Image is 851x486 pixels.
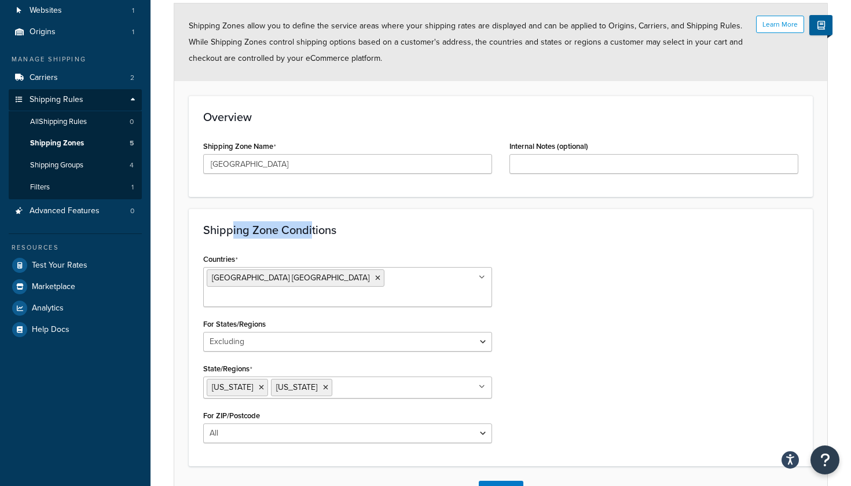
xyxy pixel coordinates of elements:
[756,16,804,33] button: Learn More
[203,320,266,328] label: For States/Regions
[30,27,56,37] span: Origins
[203,255,238,264] label: Countries
[30,206,100,216] span: Advanced Features
[9,111,142,133] a: AllShipping Rules0
[809,15,832,35] button: Show Help Docs
[212,272,369,284] span: [GEOGRAPHIC_DATA] [GEOGRAPHIC_DATA]
[9,255,142,276] a: Test Your Rates
[130,138,134,148] span: 5
[9,89,142,111] a: Shipping Rules
[9,133,142,154] li: Shipping Zones
[130,73,134,83] span: 2
[9,177,142,198] a: Filters1
[9,243,142,253] div: Resources
[189,20,743,64] span: Shipping Zones allow you to define the service areas where your shipping rates are displayed and ...
[30,182,50,192] span: Filters
[30,117,87,127] span: All Shipping Rules
[9,298,142,319] a: Analytics
[30,6,62,16] span: Websites
[132,6,134,16] span: 1
[203,364,252,374] label: State/Regions
[130,160,134,170] span: 4
[509,142,588,151] label: Internal Notes (optional)
[9,54,142,64] div: Manage Shipping
[9,319,142,340] a: Help Docs
[9,21,142,43] a: Origins1
[30,138,84,148] span: Shipping Zones
[9,21,142,43] li: Origins
[810,445,839,474] button: Open Resource Center
[132,27,134,37] span: 1
[131,182,134,192] span: 1
[9,155,142,176] a: Shipping Groups4
[9,155,142,176] li: Shipping Groups
[9,133,142,154] a: Shipping Zones5
[9,67,142,89] a: Carriers2
[203,411,260,420] label: For ZIP/Postcode
[32,282,75,292] span: Marketplace
[32,261,87,271] span: Test Your Rates
[32,304,64,313] span: Analytics
[32,325,69,335] span: Help Docs
[9,67,142,89] li: Carriers
[212,381,253,393] span: [US_STATE]
[30,73,58,83] span: Carriers
[203,111,798,123] h3: Overview
[9,200,142,222] a: Advanced Features0
[30,160,83,170] span: Shipping Groups
[276,381,317,393] span: [US_STATE]
[203,142,276,151] label: Shipping Zone Name
[130,206,134,216] span: 0
[9,89,142,199] li: Shipping Rules
[130,117,134,127] span: 0
[30,95,83,105] span: Shipping Rules
[9,200,142,222] li: Advanced Features
[9,276,142,297] a: Marketplace
[9,177,142,198] li: Filters
[203,224,798,236] h3: Shipping Zone Conditions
